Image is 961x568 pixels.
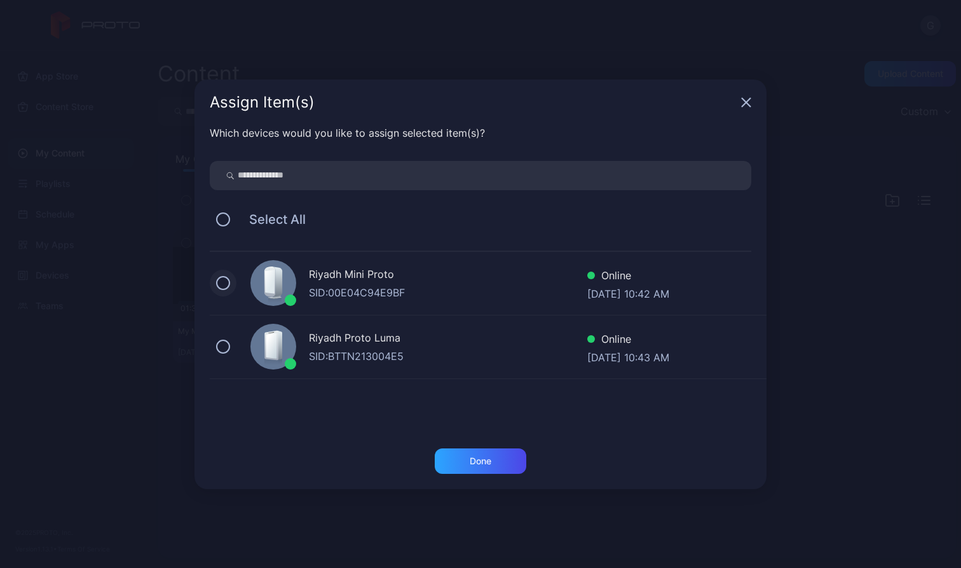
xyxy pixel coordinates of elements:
[587,331,669,350] div: Online
[587,286,669,299] div: [DATE] 10:42 AM
[435,448,526,474] button: Done
[210,125,751,141] div: Which devices would you like to assign selected item(s)?
[236,212,306,227] span: Select All
[587,268,669,286] div: Online
[309,285,587,300] div: SID: 00E04C94E9BF
[210,95,736,110] div: Assign Item(s)
[309,349,587,364] div: SID: BTTN213004E5
[470,456,491,466] div: Done
[309,267,587,285] div: Riyadh Mini Proto
[587,350,669,363] div: [DATE] 10:43 AM
[309,330,587,349] div: Riyadh Proto Luma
